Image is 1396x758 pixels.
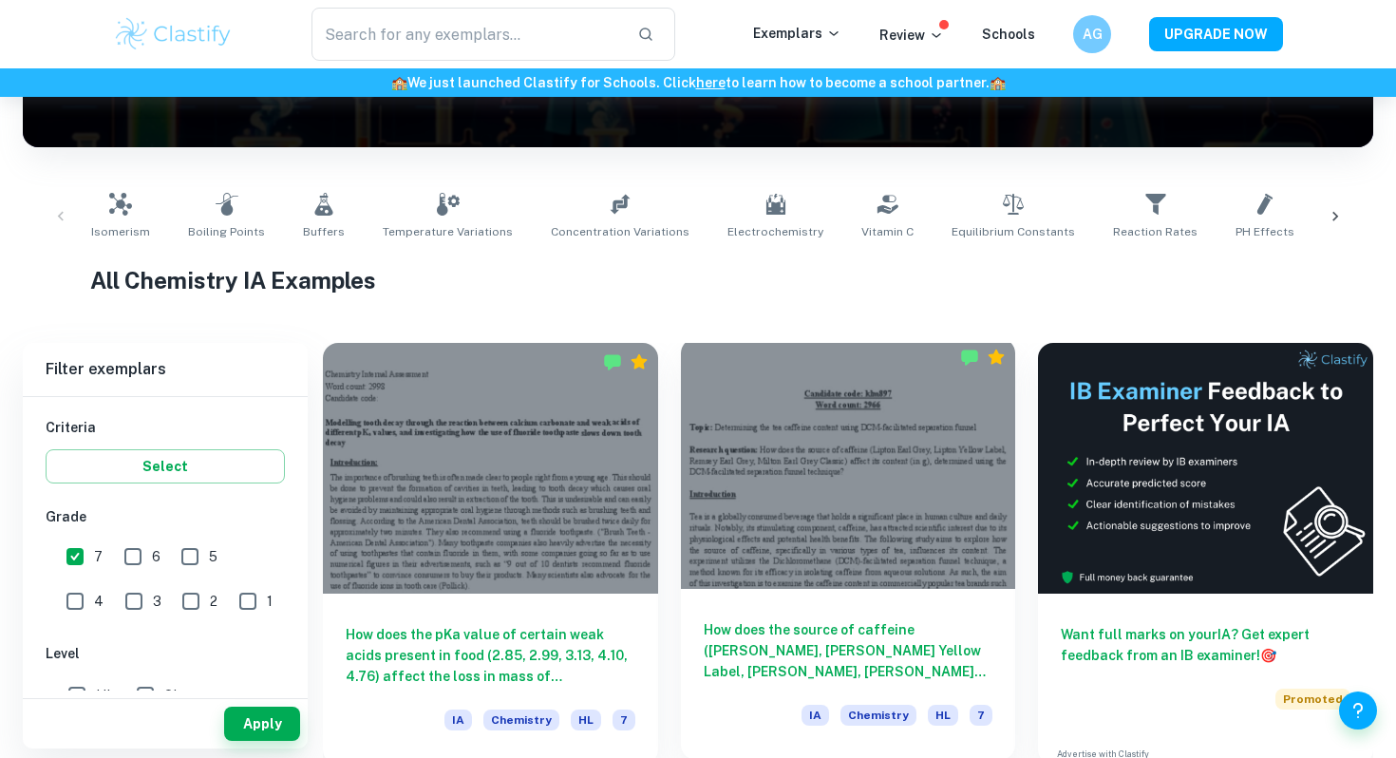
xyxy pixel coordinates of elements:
[94,591,104,612] span: 4
[802,705,829,726] span: IA
[1275,689,1350,710] span: Promoted
[704,619,993,682] h6: How does the source of caffeine ([PERSON_NAME], [PERSON_NAME] Yellow Label, [PERSON_NAME], [PERSO...
[391,75,407,90] span: 🏫
[46,643,285,664] h6: Level
[113,15,234,53] img: Clastify logo
[210,591,217,612] span: 2
[383,223,513,240] span: Temperature Variations
[952,223,1075,240] span: Equilibrium Constants
[630,352,649,371] div: Premium
[153,591,161,612] span: 3
[46,506,285,527] h6: Grade
[4,72,1392,93] h6: We just launched Clastify for Schools. Click to learn how to become a school partner.
[209,546,217,567] span: 5
[346,624,635,687] h6: How does the pKa value of certain weak acids present in food (2.85, 2.99, 3.13, 4.10, 4.76) affec...
[1260,648,1276,663] span: 🎯
[603,352,622,371] img: Marked
[1038,343,1373,594] img: Thumbnail
[444,710,472,730] span: IA
[613,710,635,730] span: 7
[928,705,958,726] span: HL
[753,23,841,44] p: Exemplars
[303,223,345,240] span: Buffers
[267,591,273,612] span: 1
[960,348,979,367] img: Marked
[571,710,601,730] span: HL
[970,705,992,726] span: 7
[990,75,1006,90] span: 🏫
[982,27,1035,42] a: Schools
[23,343,308,396] h6: Filter exemplars
[1073,15,1111,53] button: AG
[840,705,916,726] span: Chemistry
[90,263,1306,297] h1: All Chemistry IA Examples
[188,223,265,240] span: Boiling Points
[46,449,285,483] button: Select
[1061,624,1350,666] h6: Want full marks on your IA ? Get expert feedback from an IB examiner!
[91,223,150,240] span: Isomerism
[224,707,300,741] button: Apply
[696,75,726,90] a: here
[879,25,944,46] p: Review
[311,8,622,61] input: Search for any exemplars...
[94,546,103,567] span: 7
[987,348,1006,367] div: Premium
[96,685,114,706] span: HL
[1149,17,1283,51] button: UPGRADE NOW
[152,546,160,567] span: 6
[1236,223,1294,240] span: pH Effects
[1082,24,1104,45] h6: AG
[861,223,914,240] span: Vitamin C
[164,685,180,706] span: SL
[1113,223,1198,240] span: Reaction Rates
[46,417,285,438] h6: Criteria
[1339,692,1377,730] button: Help and Feedback
[551,223,689,240] span: Concentration Variations
[727,223,823,240] span: Electrochemistry
[483,710,559,730] span: Chemistry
